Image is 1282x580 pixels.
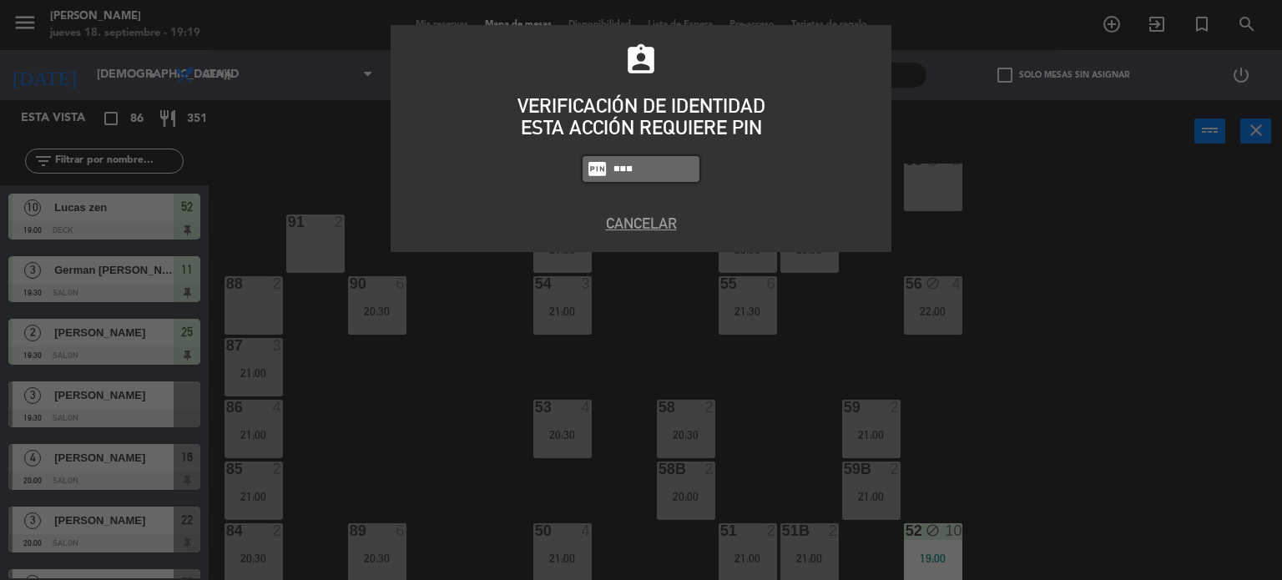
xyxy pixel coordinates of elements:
[623,43,659,78] i: assignment_ind
[403,117,879,139] div: ESTA ACCIÓN REQUIERE PIN
[612,159,695,179] input: 1234
[403,95,879,117] div: VERIFICACIÓN DE IDENTIDAD
[403,212,879,235] button: Cancelar
[587,159,608,179] i: fiber_pin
